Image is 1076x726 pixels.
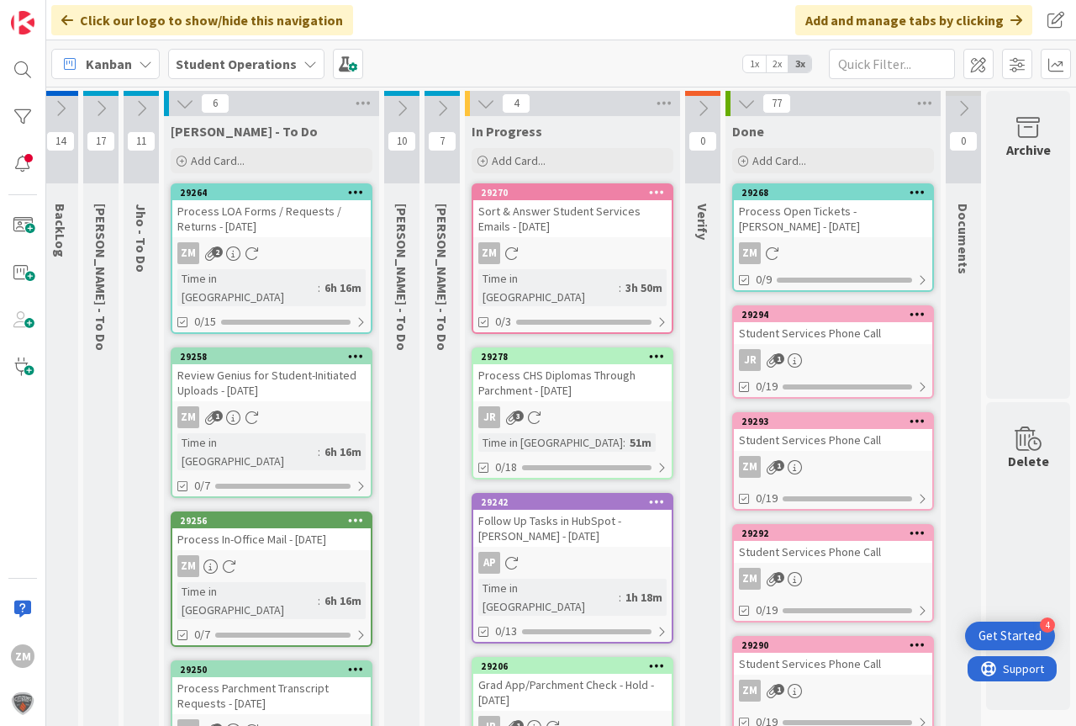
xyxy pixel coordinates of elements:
[1040,617,1055,633] div: 4
[734,568,932,590] div: ZM
[473,200,672,237] div: Sort & Answer Student Services Emails - [DATE]
[734,414,932,429] div: 29293
[172,555,371,577] div: ZM
[11,692,34,715] img: avatar
[495,313,511,331] span: 0/3
[473,406,672,428] div: JR
[473,185,672,237] div: 29270Sort & Answer Student Services Emails - [DATE]
[495,458,517,476] span: 0/18
[388,131,416,151] span: 10
[180,187,371,199] div: 29264
[172,528,371,550] div: Process In-Office Mail - [DATE]
[177,269,318,306] div: Time in [GEOGRAPHIC_DATA]
[177,582,318,619] div: Time in [GEOGRAPHIC_DATA]
[621,588,667,607] div: 1h 18m
[481,660,672,672] div: 29206
[478,242,500,264] div: ZM
[965,622,1055,650] div: Open Get Started checklist, remaining modules: 4
[320,442,366,461] div: 6h 16m
[172,200,371,237] div: Process LOA Forms / Requests / Returns - [DATE]
[752,153,806,168] span: Add Card...
[734,680,932,702] div: ZM
[734,541,932,563] div: Student Services Phone Call
[743,56,766,72] span: 1x
[11,644,34,668] div: ZM
[434,204,451,351] span: Amanda - To Do
[481,351,672,363] div: 29278
[773,572,784,583] span: 1
[318,278,320,297] span: :
[829,49,955,79] input: Quick Filter...
[472,123,542,140] span: In Progress
[502,93,530,114] span: 4
[176,56,297,72] b: Student Operations
[180,515,371,527] div: 29256
[734,322,932,344] div: Student Services Phone Call
[734,526,932,541] div: 29292
[762,93,791,114] span: 77
[177,406,199,428] div: ZM
[172,662,371,714] div: 29250Process Parchment Transcript Requests - [DATE]
[739,680,761,702] div: ZM
[955,204,972,274] span: Documents
[194,313,216,331] span: 0/15
[133,204,150,273] span: Jho - To Do
[978,628,1042,644] div: Get Started
[734,638,932,653] div: 29290
[734,414,932,451] div: 29293Student Services Phone Call
[756,490,778,507] span: 0/19
[212,411,223,421] span: 1
[734,653,932,675] div: Student Services Phone Call
[623,433,625,452] span: :
[171,123,318,140] span: Zaida - To Do
[734,307,932,344] div: 29294Student Services Phone Call
[478,579,619,616] div: Time in [GEOGRAPHIC_DATA]
[734,200,932,237] div: Process Open Tickets - [PERSON_NAME] - [DATE]
[180,351,371,363] div: 29258
[773,684,784,695] span: 1
[212,246,223,257] span: 2
[127,131,156,151] span: 11
[739,242,761,264] div: ZM
[92,204,109,351] span: Emilie - To Do
[172,364,371,401] div: Review Genius for Student-Initiated Uploads - [DATE]
[172,677,371,714] div: Process Parchment Transcript Requests - [DATE]
[177,555,199,577] div: ZM
[478,269,619,306] div: Time in [GEOGRAPHIC_DATA]
[473,364,672,401] div: Process CHS Diplomas Through Parchment - [DATE]
[201,93,229,114] span: 6
[732,123,764,140] span: Done
[1006,140,1051,160] div: Archive
[741,527,932,539] div: 29292
[495,623,517,640] span: 0/13
[172,513,371,550] div: 29256Process In-Office Mail - [DATE]
[741,309,932,321] div: 29294
[619,278,621,297] span: :
[478,552,500,574] div: AP
[86,54,132,74] span: Kanban
[739,456,761,478] div: ZM
[734,429,932,451] div: Student Services Phone Call
[52,204,69,257] span: BackLog
[773,460,784,471] span: 1
[756,378,778,395] span: 0/19
[478,433,623,452] div: Time in [GEOGRAPHIC_DATA]
[473,674,672,711] div: Grad App/Parchment Check - Hold - [DATE]
[492,153,546,168] span: Add Card...
[320,591,366,610] div: 6h 16m
[318,591,320,610] span: :
[35,3,76,23] span: Support
[180,664,371,676] div: 29250
[473,349,672,364] div: 29278
[1008,451,1049,471] div: Delete
[619,588,621,607] span: :
[795,5,1032,35] div: Add and manage tabs by clicking
[734,242,932,264] div: ZM
[734,526,932,563] div: 29292Student Services Phone Call
[172,242,371,264] div: ZM
[739,568,761,590] div: ZM
[473,552,672,574] div: AP
[177,433,318,470] div: Time in [GEOGRAPHIC_DATA]
[191,153,245,168] span: Add Card...
[481,187,672,199] div: 29270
